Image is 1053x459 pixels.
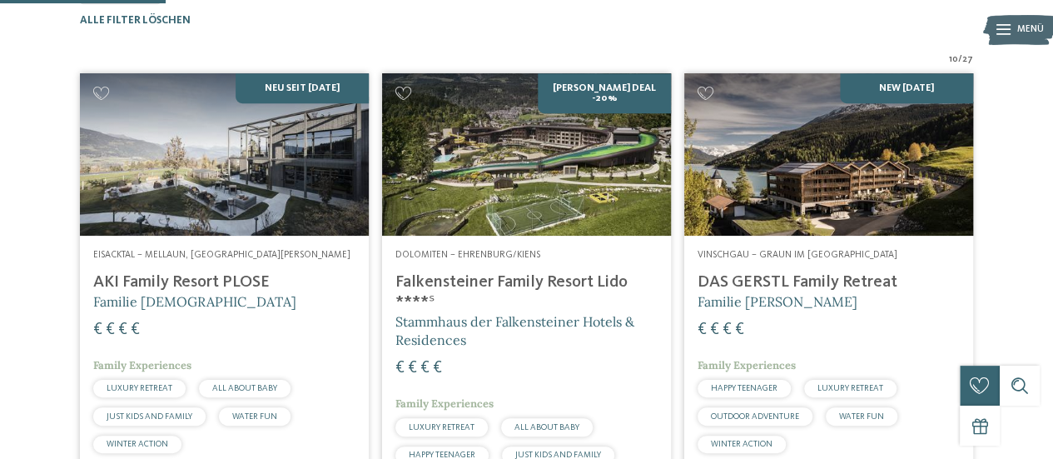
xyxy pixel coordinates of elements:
[107,440,168,448] span: WINTER ACTION
[93,272,355,292] h4: AKI Family Resort PLOSE
[710,322,719,338] span: €
[408,360,417,377] span: €
[723,322,732,338] span: €
[409,423,474,432] span: LUXURY RETREAT
[698,293,857,310] span: Familie [PERSON_NAME]
[232,412,277,421] span: WATER FUN
[212,384,277,392] span: ALL ABOUT BABY
[514,423,579,432] span: ALL ABOUT BABY
[711,412,799,421] span: OUTDOOR ADVENTURE
[958,53,962,67] span: /
[80,15,191,26] span: Alle Filter löschen
[93,250,350,260] span: Eisacktal – Mellaun, [GEOGRAPHIC_DATA][PERSON_NAME]
[118,322,127,338] span: €
[817,384,883,392] span: LUXURY RETREAT
[395,272,658,312] h4: Falkensteiner Family Resort Lido ****ˢ
[698,322,707,338] span: €
[107,384,172,392] span: LUXURY RETREAT
[698,272,960,292] h4: DAS GERSTL Family Retreat
[395,360,405,377] span: €
[839,412,884,421] span: WATER FUN
[698,358,796,372] span: Family Experiences
[420,360,430,377] span: €
[93,322,102,338] span: €
[107,412,192,421] span: JUST KIDS AND FAMILY
[962,53,973,67] span: 27
[698,250,897,260] span: Vinschgau – Graun im [GEOGRAPHIC_DATA]
[735,322,744,338] span: €
[395,250,540,260] span: Dolomiten – Ehrenburg/Kiens
[515,451,601,459] span: JUST KIDS AND FAMILY
[711,384,777,392] span: HAPPY TEENAGER
[93,293,296,310] span: Familie [DEMOGRAPHIC_DATA]
[949,53,958,67] span: 10
[395,313,634,348] span: Stammhaus der Falkensteiner Hotels & Residences
[409,451,475,459] span: HAPPY TEENAGER
[80,73,369,236] img: Familienhotels gesucht? Hier findet ihr die besten!
[711,440,772,448] span: WINTER ACTION
[684,73,973,236] img: Familienhotels gesucht? Hier findet ihr die besten!
[395,397,494,411] span: Family Experiences
[382,73,671,236] img: Familienhotels gesucht? Hier findet ihr die besten!
[106,322,115,338] span: €
[433,360,442,377] span: €
[131,322,140,338] span: €
[93,358,191,372] span: Family Experiences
